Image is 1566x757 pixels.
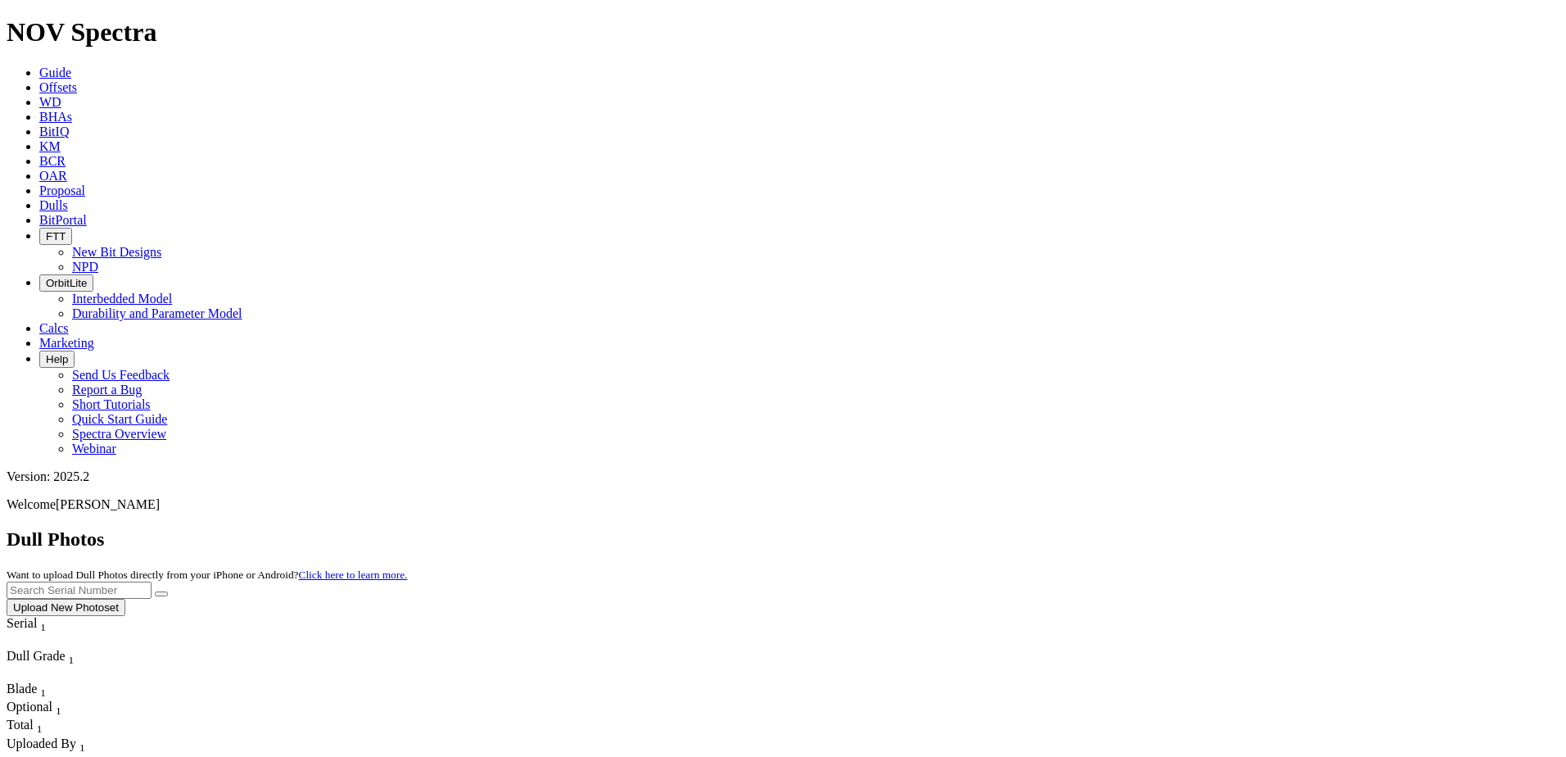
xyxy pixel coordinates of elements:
[7,616,76,649] div: Sort None
[79,737,85,750] span: Sort None
[7,599,125,616] button: Upload New Photoset
[7,634,76,649] div: Column Menu
[39,274,93,292] button: OrbitLite
[39,110,72,124] a: BHAs
[299,569,408,581] a: Click here to learn more.
[39,184,85,197] a: Proposal
[56,497,160,511] span: [PERSON_NAME]
[72,383,142,397] a: Report a Bug
[39,95,61,109] a: WD
[56,705,61,717] sub: 1
[46,230,66,243] span: FTT
[72,427,166,441] a: Spectra Overview
[72,245,161,259] a: New Bit Designs
[72,412,167,426] a: Quick Start Guide
[7,718,64,736] div: Sort None
[7,682,64,700] div: Sort None
[7,582,152,599] input: Search Serial Number
[7,737,161,755] div: Uploaded By Sort None
[7,718,64,736] div: Total Sort None
[40,682,46,696] span: Sort None
[39,351,75,368] button: Help
[39,125,69,138] a: BitIQ
[46,353,68,365] span: Help
[7,616,37,630] span: Serial
[7,497,1559,512] p: Welcome
[40,621,46,633] sub: 1
[56,700,61,714] span: Sort None
[7,649,121,667] div: Dull Grade Sort None
[7,700,64,718] div: Optional Sort None
[39,321,69,335] a: Calcs
[39,213,87,227] a: BitPortal
[40,616,46,630] span: Sort None
[72,442,116,456] a: Webinar
[7,737,76,750] span: Uploaded By
[39,336,94,350] a: Marketing
[72,306,242,320] a: Durability and Parameter Model
[39,169,67,183] a: OAR
[7,718,34,732] span: Total
[7,616,76,634] div: Serial Sort None
[46,277,87,289] span: OrbitLite
[39,139,61,153] a: KM
[39,228,72,245] button: FTT
[39,198,68,212] a: Dulls
[79,741,85,754] sub: 1
[7,528,1559,551] h2: Dull Photos
[7,682,64,700] div: Blade Sort None
[40,687,46,699] sub: 1
[37,718,43,732] span: Sort None
[7,17,1559,48] h1: NOV Spectra
[7,649,66,663] span: Dull Grade
[72,260,98,274] a: NPD
[72,292,172,306] a: Interbedded Model
[7,682,37,696] span: Blade
[7,649,121,682] div: Sort None
[69,654,75,666] sub: 1
[7,700,64,718] div: Sort None
[39,66,71,79] a: Guide
[72,368,170,382] a: Send Us Feedback
[39,80,77,94] a: Offsets
[7,700,52,714] span: Optional
[7,469,1559,484] div: Version: 2025.2
[37,723,43,736] sub: 1
[69,649,75,663] span: Sort None
[7,569,407,581] small: Want to upload Dull Photos directly from your iPhone or Android?
[39,154,66,168] a: BCR
[72,397,151,411] a: Short Tutorials
[7,667,121,682] div: Column Menu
